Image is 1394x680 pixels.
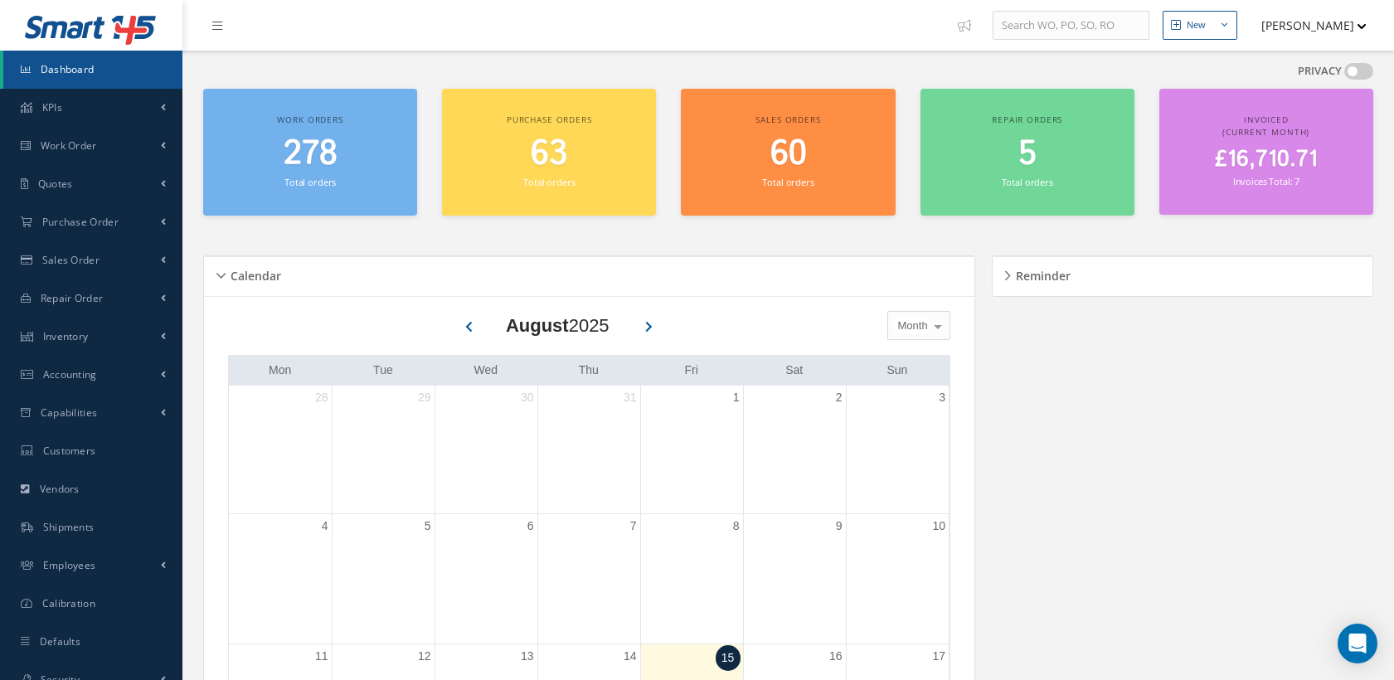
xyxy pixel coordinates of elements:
[284,130,338,177] span: 278
[846,513,949,644] td: August 10, 2025
[762,176,814,188] small: Total orders
[833,514,846,538] a: August 9, 2025
[929,644,949,668] a: August 17, 2025
[435,386,537,514] td: July 30, 2025
[640,386,743,514] td: August 1, 2025
[833,386,846,410] a: August 2, 2025
[312,644,332,668] a: August 11, 2025
[42,596,95,610] span: Calibration
[41,406,98,420] span: Capabilities
[40,634,80,648] span: Defaults
[716,645,741,671] a: August 15, 2025
[507,114,592,125] span: Purchase orders
[920,89,1134,216] a: Repair orders 5 Total orders
[415,386,435,410] a: July 29, 2025
[826,644,846,668] a: August 16, 2025
[43,329,89,343] span: Inventory
[332,513,435,644] td: August 5, 2025
[523,176,575,188] small: Total orders
[1222,126,1309,138] span: (Current Month)
[43,520,95,534] span: Shipments
[1002,176,1053,188] small: Total orders
[576,360,602,381] a: Thursday
[782,360,806,381] a: Saturday
[1246,9,1367,41] button: [PERSON_NAME]
[1244,114,1289,125] span: Invoiced
[537,386,640,514] td: July 31, 2025
[620,386,640,410] a: July 31, 2025
[1215,143,1318,176] span: £16,710.71
[682,360,702,381] a: Friday
[332,386,435,514] td: July 29, 2025
[506,315,569,336] b: August
[3,51,182,89] a: Dashboard
[755,114,820,125] span: Sales orders
[992,114,1062,125] span: Repair orders
[640,513,743,644] td: August 8, 2025
[935,386,949,410] a: August 3, 2025
[370,360,396,381] a: Tuesday
[284,176,336,188] small: Total orders
[42,253,100,267] span: Sales Order
[743,386,846,514] td: August 2, 2025
[312,386,332,410] a: July 28, 2025
[524,514,537,538] a: August 6, 2025
[743,513,846,644] td: August 9, 2025
[730,386,743,410] a: August 1, 2025
[620,644,640,668] a: August 14, 2025
[42,215,119,229] span: Purchase Order
[41,62,95,76] span: Dashboard
[265,360,294,381] a: Monday
[415,644,435,668] a: August 12, 2025
[1233,175,1299,187] small: Invoices Total: 7
[506,312,610,339] div: 2025
[277,114,342,125] span: Work orders
[883,360,911,381] a: Sunday
[993,11,1149,41] input: Search WO, PO, SO, RO
[229,386,332,514] td: July 28, 2025
[1159,89,1373,215] a: Invoiced (Current Month) £16,710.71 Invoices Total: 7
[517,644,537,668] a: August 13, 2025
[770,130,807,177] span: 60
[1298,63,1342,80] label: PRIVACY
[929,514,949,538] a: August 10, 2025
[1187,18,1206,32] div: New
[40,482,80,496] span: Vendors
[435,513,537,644] td: August 6, 2025
[1163,11,1237,40] button: New
[43,444,96,458] span: Customers
[1011,264,1071,284] h5: Reminder
[1018,130,1037,177] span: 5
[421,514,435,538] a: August 5, 2025
[442,89,656,216] a: Purchase orders 63 Total orders
[471,360,502,381] a: Wednesday
[846,386,949,514] td: August 3, 2025
[517,386,537,410] a: July 30, 2025
[627,514,640,538] a: August 7, 2025
[894,318,928,334] span: Month
[41,291,104,305] span: Repair Order
[229,513,332,644] td: August 4, 2025
[318,514,332,538] a: August 4, 2025
[730,514,743,538] a: August 8, 2025
[38,177,73,191] span: Quotes
[531,130,567,177] span: 63
[1338,624,1377,663] div: Open Intercom Messenger
[41,138,97,153] span: Work Order
[226,264,281,284] h5: Calendar
[42,100,62,114] span: KPIs
[203,89,417,216] a: Work orders 278 Total orders
[537,513,640,644] td: August 7, 2025
[43,367,97,381] span: Accounting
[43,558,96,572] span: Employees
[681,89,895,216] a: Sales orders 60 Total orders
